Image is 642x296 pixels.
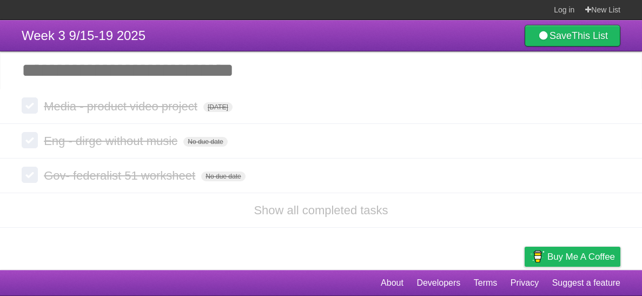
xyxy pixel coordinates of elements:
[183,137,227,147] span: No due date
[44,100,200,113] span: Media - product video project
[22,132,38,148] label: Done
[530,247,545,266] img: Buy me a coffee
[547,247,615,266] span: Buy me a coffee
[254,203,388,217] a: Show all completed tasks
[22,28,145,43] span: Week 3 9/15-19 2025
[525,247,620,267] a: Buy me a coffee
[474,273,498,293] a: Terms
[203,102,233,112] span: [DATE]
[44,169,198,182] span: Gov- federalist 51 worksheet
[525,25,620,47] a: SaveThis List
[201,172,245,181] span: No due date
[572,30,608,41] b: This List
[511,273,539,293] a: Privacy
[44,134,180,148] span: Eng - dirge without music
[416,273,460,293] a: Developers
[552,273,620,293] a: Suggest a feature
[22,167,38,183] label: Done
[381,273,403,293] a: About
[22,97,38,114] label: Done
